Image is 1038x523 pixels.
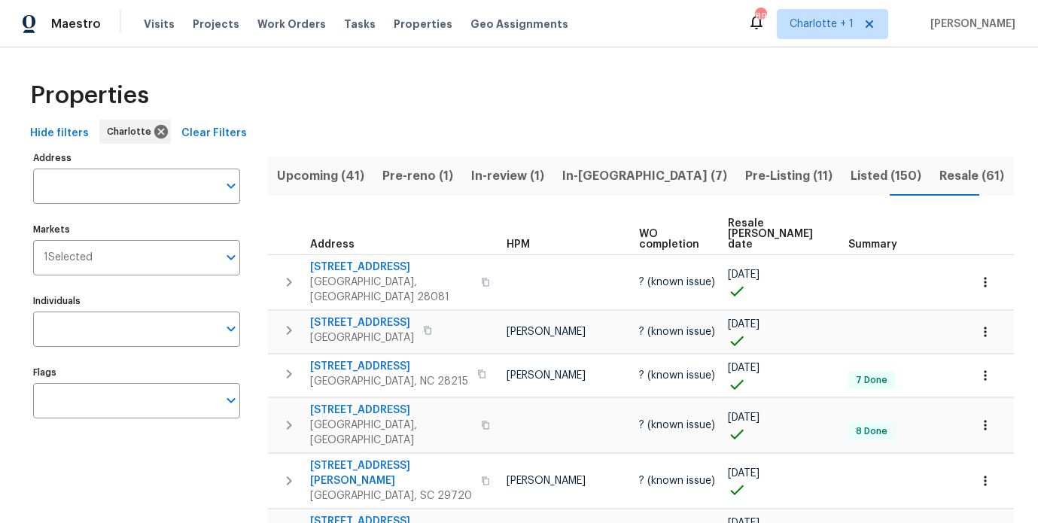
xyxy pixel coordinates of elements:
span: Charlotte [107,124,157,139]
span: Listed (150) [851,166,921,187]
span: Charlotte + 1 [790,17,854,32]
button: Open [221,175,242,196]
span: [PERSON_NAME] [507,476,586,486]
span: Pre-Listing (11) [745,166,833,187]
span: [GEOGRAPHIC_DATA], SC 29720 [310,488,472,503]
span: Visits [144,17,175,32]
span: Address [310,239,355,250]
span: [DATE] [728,363,759,373]
span: HPM [507,239,530,250]
span: ? (known issue) [639,420,715,430]
span: Geo Assignments [470,17,568,32]
span: [PERSON_NAME] [507,327,586,337]
button: Hide filters [24,120,95,147]
span: ? (known issue) [639,476,715,486]
span: ? (known issue) [639,370,715,381]
span: [DATE] [728,412,759,423]
span: [DATE] [728,468,759,479]
label: Markets [33,225,240,234]
button: Open [221,247,242,268]
span: 1 Selected [44,251,93,264]
span: Tasks [344,19,376,29]
span: In-[GEOGRAPHIC_DATA] (7) [562,166,727,187]
span: [STREET_ADDRESS] [310,260,472,275]
button: Open [221,318,242,339]
span: Summary [848,239,897,250]
span: Clear Filters [181,124,247,143]
span: In-review (1) [471,166,544,187]
label: Flags [33,368,240,377]
span: Maestro [51,17,101,32]
span: [STREET_ADDRESS][PERSON_NAME] [310,458,472,488]
button: Clear Filters [175,120,253,147]
span: [PERSON_NAME] [924,17,1015,32]
span: Work Orders [257,17,326,32]
span: ? (known issue) [639,327,715,337]
span: [STREET_ADDRESS] [310,315,414,330]
span: [STREET_ADDRESS] [310,359,468,374]
span: Properties [394,17,452,32]
label: Address [33,154,240,163]
span: [DATE] [728,269,759,280]
span: Projects [193,17,239,32]
span: ? (known issue) [639,277,715,287]
div: 89 [755,9,766,24]
span: [GEOGRAPHIC_DATA], [GEOGRAPHIC_DATA] 28081 [310,275,472,305]
span: Hide filters [30,124,89,143]
label: Individuals [33,296,240,306]
span: [DATE] [728,319,759,330]
span: Resale [PERSON_NAME] date [728,218,823,250]
span: Upcoming (41) [277,166,364,187]
button: Open [221,390,242,411]
span: [PERSON_NAME] [507,370,586,381]
span: [GEOGRAPHIC_DATA], [GEOGRAPHIC_DATA] [310,418,472,448]
span: [GEOGRAPHIC_DATA], NC 28215 [310,374,468,389]
span: Properties [30,88,149,103]
div: Charlotte [99,120,171,144]
span: [GEOGRAPHIC_DATA] [310,330,414,345]
span: Pre-reno (1) [382,166,453,187]
span: 8 Done [850,425,893,438]
span: WO completion [639,229,702,250]
span: Resale (61) [939,166,1004,187]
span: [STREET_ADDRESS] [310,403,472,418]
span: 7 Done [850,374,893,387]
